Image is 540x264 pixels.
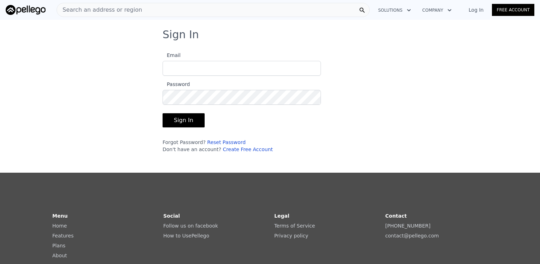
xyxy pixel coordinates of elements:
span: Password [163,81,190,87]
strong: Contact [385,213,407,219]
a: Plans [52,243,65,248]
a: Create Free Account [223,147,273,152]
input: Email [163,61,321,76]
img: Pellego [6,5,46,15]
a: Reset Password [207,139,246,145]
a: Follow us on facebook [163,223,218,229]
div: Forgot Password? Don't have an account? [163,139,321,153]
a: Free Account [492,4,534,16]
button: Sign In [163,113,205,127]
strong: Social [163,213,180,219]
a: Privacy policy [274,233,308,239]
span: Email [163,52,181,58]
a: Features [52,233,74,239]
a: contact@pellego.com [385,233,439,239]
button: Company [417,4,457,17]
strong: Legal [274,213,289,219]
h3: Sign In [163,28,377,41]
input: Password [163,90,321,105]
span: Search an address or region [57,6,142,14]
a: Home [52,223,67,229]
a: About [52,253,67,258]
a: [PHONE_NUMBER] [385,223,430,229]
a: Log In [460,6,492,13]
button: Solutions [372,4,417,17]
a: How to UsePellego [163,233,209,239]
a: Terms of Service [274,223,315,229]
strong: Menu [52,213,67,219]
